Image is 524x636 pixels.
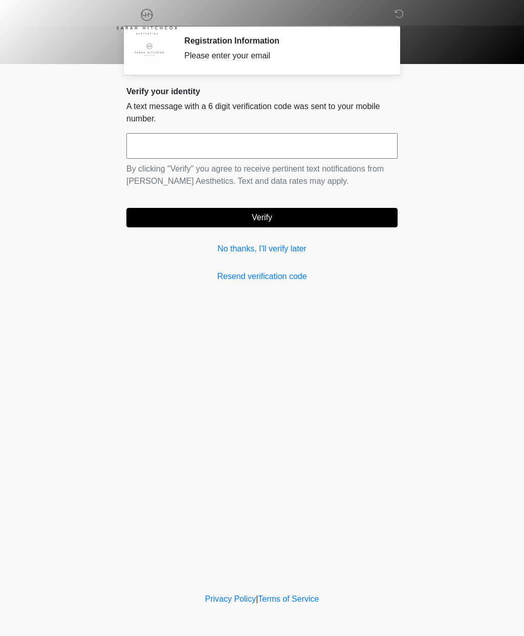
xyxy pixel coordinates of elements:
button: Verify [126,208,398,227]
a: No thanks, I'll verify later [126,243,398,255]
img: Sarah Hitchcox Aesthetics Logo [116,8,178,35]
a: Terms of Service [258,595,319,603]
a: Privacy Policy [205,595,256,603]
p: A text message with a 6 digit verification code was sent to your mobile number. [126,100,398,125]
a: | [256,595,258,603]
p: By clicking "Verify" you agree to receive pertinent text notifications from [PERSON_NAME] Aesthet... [126,163,398,187]
div: Please enter your email [184,50,382,62]
img: Agent Avatar [134,36,165,67]
a: Resend verification code [126,270,398,283]
h2: Verify your identity [126,87,398,96]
